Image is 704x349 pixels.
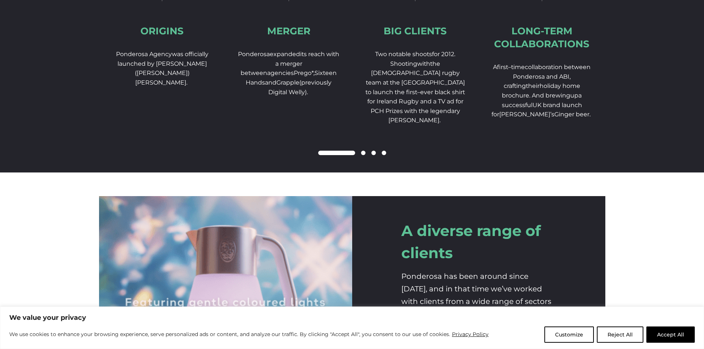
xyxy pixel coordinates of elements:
[417,89,420,96] span: –
[116,51,172,58] span: Ponderosa Agency
[390,60,417,67] span: Shooting
[516,82,526,89] span: ing
[313,69,314,76] span: ,
[9,313,695,322] p: We value your privacy
[238,51,270,58] span: Ponderosa
[417,60,422,67] span: w
[276,79,299,86] span: Grapple
[597,326,643,343] button: Reject All
[246,69,337,86] span: Sixteen Hands
[502,82,580,99] span: holiday home brochure
[490,25,594,51] div: Long-term collaborations
[241,51,339,76] span: its reach with a merger between
[536,82,540,89] span: ir
[532,82,536,89] span: e
[511,64,525,71] span: time
[554,111,591,118] span: Ginger beer.
[508,64,511,71] span: –
[292,51,300,58] span: ed
[570,92,578,99] span: up
[268,79,332,96] span: (previously Digital Welly).
[265,79,276,86] span: and
[497,64,508,71] span: first
[536,92,561,99] span: nd brew
[375,51,432,58] span: Two notable shoots
[529,92,530,99] span: .
[140,25,184,38] div: Origins
[569,73,571,80] span: ,
[526,82,532,89] span: th
[294,69,313,76] span: Prego*
[452,330,489,339] a: Privacy Policy
[499,111,554,118] span: [PERSON_NAME]’s
[492,102,582,118] span: UK brand launch for
[267,25,310,38] div: Merger
[504,82,516,89] span: craft
[270,51,292,58] span: expand
[561,92,570,99] span: ing
[267,69,294,76] span: agencies
[646,326,695,343] button: Accept All
[513,64,591,80] span: collaboration between Ponderosa and ABI
[422,60,430,67] span: ith
[384,25,447,38] div: Big Clients
[544,326,594,343] button: Customize
[9,330,489,339] p: We use cookies to enhance your browsing experience, serve personalized ads or content, and analyz...
[118,51,208,86] span: was officially launched by [PERSON_NAME] ([PERSON_NAME]) [PERSON_NAME].
[493,64,497,71] span: A
[532,92,536,99] span: A
[367,89,465,124] span: ever black shirt for Ireland Rugby and a TV ad for PCH Prizes with the legendary [PERSON_NAME].
[432,51,455,58] span: for 2012.
[401,220,556,264] h2: A diverse range of clients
